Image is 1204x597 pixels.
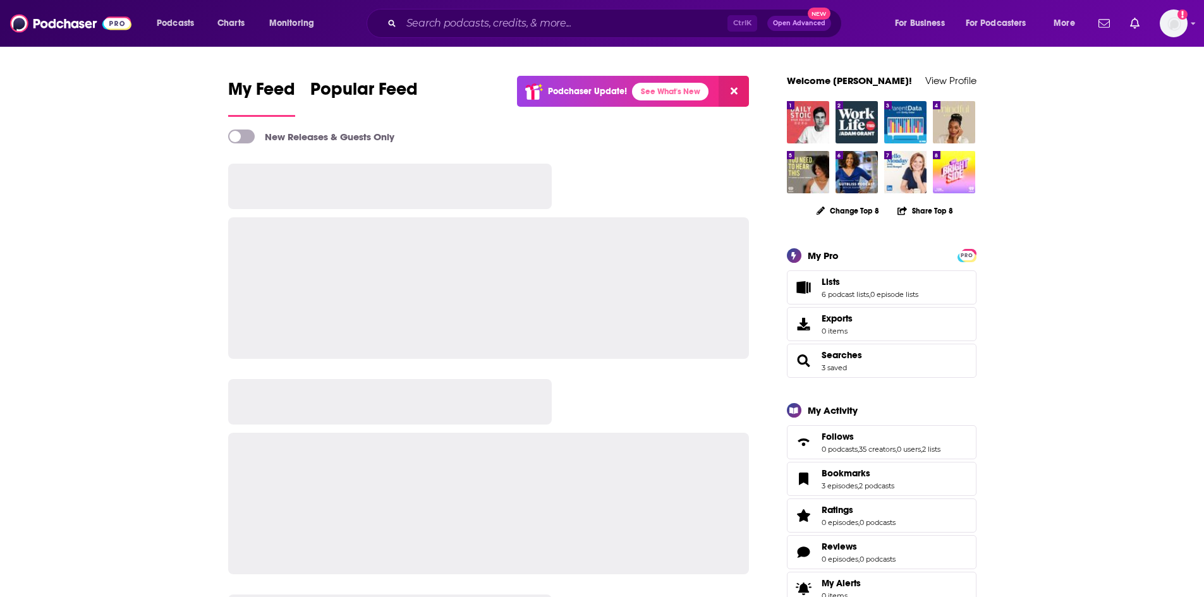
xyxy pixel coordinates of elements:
[791,433,817,451] a: Follows
[787,344,976,378] span: Searches
[933,151,975,193] img: The Bright Side: A Hello Sunshine Podcast
[858,481,859,490] span: ,
[1160,9,1188,37] img: User Profile
[791,543,817,561] a: Reviews
[897,198,954,223] button: Share Top 8
[884,151,927,193] img: Hello Monday with Jessi Hempel
[822,481,858,490] a: 3 episodes
[310,78,418,117] a: Popular Feed
[548,86,627,97] p: Podchaser Update!
[886,13,961,33] button: open menu
[933,101,975,143] img: Mindful With Minaa
[1160,9,1188,37] button: Show profile menu
[228,130,394,143] a: New Releases & Guests Only
[787,151,829,193] img: You Need to Hear This with Nedra Tawwab
[922,445,940,454] a: 2 lists
[809,203,887,219] button: Change Top 8
[310,78,418,107] span: Popular Feed
[958,13,1045,33] button: open menu
[1160,9,1188,37] span: Logged in as tgilbride
[858,445,859,454] span: ,
[858,555,860,564] span: ,
[822,467,870,479] span: Bookmarks
[791,279,817,296] a: Lists
[822,313,853,324] span: Exports
[822,541,857,552] span: Reviews
[822,445,858,454] a: 0 podcasts
[808,250,839,262] div: My Pro
[966,15,1026,32] span: For Podcasters
[822,504,896,516] a: Ratings
[925,75,976,87] a: View Profile
[921,445,922,454] span: ,
[157,15,194,32] span: Podcasts
[808,404,858,416] div: My Activity
[791,507,817,524] a: Ratings
[1125,13,1145,34] a: Show notifications dropdown
[269,15,314,32] span: Monitoring
[808,8,830,20] span: New
[822,431,940,442] a: Follows
[228,78,295,107] span: My Feed
[787,101,829,143] img: The Daily Stoic
[822,290,869,299] a: 6 podcast lists
[787,462,976,496] span: Bookmarks
[822,431,854,442] span: Follows
[209,13,252,33] a: Charts
[860,555,896,564] a: 0 podcasts
[791,352,817,370] a: Searches
[959,250,975,259] a: PRO
[10,11,131,35] img: Podchaser - Follow, Share and Rate Podcasts
[869,290,870,299] span: ,
[895,15,945,32] span: For Business
[767,16,831,31] button: Open AdvancedNew
[787,307,976,341] a: Exports
[787,498,976,533] span: Ratings
[822,327,853,335] span: 0 items
[632,83,708,100] a: See What's New
[379,9,854,38] div: Search podcasts, credits, & more...
[822,577,861,589] span: My Alerts
[217,15,245,32] span: Charts
[228,78,295,117] a: My Feed
[859,481,894,490] a: 2 podcasts
[836,151,878,193] img: The Gutbliss Podcast
[1177,9,1188,20] svg: Email not verified
[897,445,921,454] a: 0 users
[1054,15,1075,32] span: More
[787,535,976,569] span: Reviews
[791,470,817,488] a: Bookmarks
[822,363,847,372] a: 3 saved
[401,13,727,33] input: Search podcasts, credits, & more...
[822,555,858,564] a: 0 episodes
[822,349,862,361] a: Searches
[822,467,894,479] a: Bookmarks
[822,276,918,287] a: Lists
[822,541,896,552] a: Reviews
[822,504,853,516] span: Ratings
[1093,13,1115,34] a: Show notifications dropdown
[773,20,825,27] span: Open Advanced
[260,13,331,33] button: open menu
[787,270,976,305] span: Lists
[791,315,817,333] span: Exports
[859,445,896,454] a: 35 creators
[787,75,912,87] a: Welcome [PERSON_NAME]!
[858,518,860,527] span: ,
[884,101,927,143] a: ParentData with Emily Oster
[148,13,210,33] button: open menu
[836,101,878,143] img: Worklife with Adam Grant
[787,425,976,459] span: Follows
[860,518,896,527] a: 0 podcasts
[1045,13,1091,33] button: open menu
[959,251,975,260] span: PRO
[896,445,897,454] span: ,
